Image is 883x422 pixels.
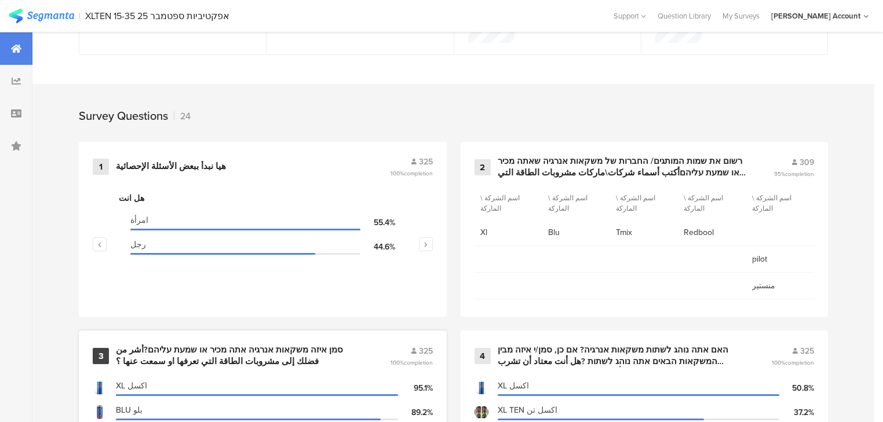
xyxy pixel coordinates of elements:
section: اسم الشركة \ الماركة [752,193,804,214]
img: d3718dnoaommpf.cloudfront.net%2Fitem%2F8cdf2c49722168267766.jpg [93,405,107,419]
div: [PERSON_NAME] Account [771,10,860,21]
span: pilot [752,253,808,265]
span: XL TEN اكسل تن [498,404,557,416]
div: 1 [93,159,109,175]
div: 89.2% [398,406,433,419]
a: Question Library [652,10,717,21]
span: 95% [774,170,814,178]
div: סמן איזה משקאות אנרגיה אתה מכיר או שמעת עליהם?أشر من فضلك إلى مشروبات الطاقة التي تعرفها او سمعت ... [116,344,362,367]
div: 44.6% [360,241,395,253]
div: 55.4% [360,216,395,229]
section: اسم الشركة \ الماركة [548,193,600,214]
div: XLTEN 15-35 אפקטיביות ספטמבר 25 [85,10,229,21]
div: 95.1% [398,382,433,394]
span: Xl [480,226,537,238]
span: Tmix [616,226,672,238]
span: completion [404,358,433,367]
a: My Surveys [717,10,765,21]
img: d3718dnoaommpf.cloudfront.net%2Fitem%2Fd5cc2c9a6605f4b8c480.png [475,381,488,395]
section: اسم الشركة \ الماركة [616,193,668,214]
span: 309 [800,156,814,168]
div: רשום את שמות המותגים/ החברות של משקאות אנרגיה שאתה מכיר או שמעת עליהםأكتب أسماء شركات\ماركات مشرو... [498,156,746,178]
span: completion [785,358,814,367]
img: d3718dnoaommpf.cloudfront.net%2Fitem%2F7b17394d20f68cb1b81f.png [93,381,107,395]
span: 325 [419,345,433,357]
img: d3718dnoaommpf.cloudfront.net%2Fitem%2F9c53c620e20bd538af40.jpg [475,405,488,419]
span: 100% [391,169,433,178]
span: completion [404,169,433,178]
div: 3 [93,348,109,364]
img: segmanta logo [9,9,74,23]
div: Survey Questions [79,107,168,124]
span: XL اكسل [498,380,529,392]
span: رجل [130,238,146,251]
div: האם אתה נוהג לשתות משקאות אנרגיה? אם כן, סמן/י איזה מבין המשקאות הבאים אתה נוהג לשתות ?هل أنت معت... [498,344,744,367]
div: 24 [174,109,191,123]
div: 2 [475,159,491,175]
span: XL اكسل [116,380,147,392]
span: 325 [419,156,433,168]
section: اسم الشركة \ الماركة [684,193,736,214]
span: BLU بلو [116,404,143,416]
div: هل انت [119,192,407,204]
div: Support [614,7,646,25]
div: 50.8% [779,382,814,394]
span: 100% [772,358,814,367]
span: منستير [752,280,808,292]
div: هيا نبدأ ببعض الأسئلة الإحصائية [116,161,226,173]
span: 100% [391,358,433,367]
span: Redbool [684,226,740,238]
span: 325 [800,345,814,357]
div: 4 [475,348,491,364]
section: اسم الشركة \ الماركة [480,193,532,214]
span: امرأة [130,214,148,226]
div: 37.2% [779,406,814,419]
div: | [79,9,81,23]
span: completion [785,170,814,178]
span: Blu [548,226,604,238]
